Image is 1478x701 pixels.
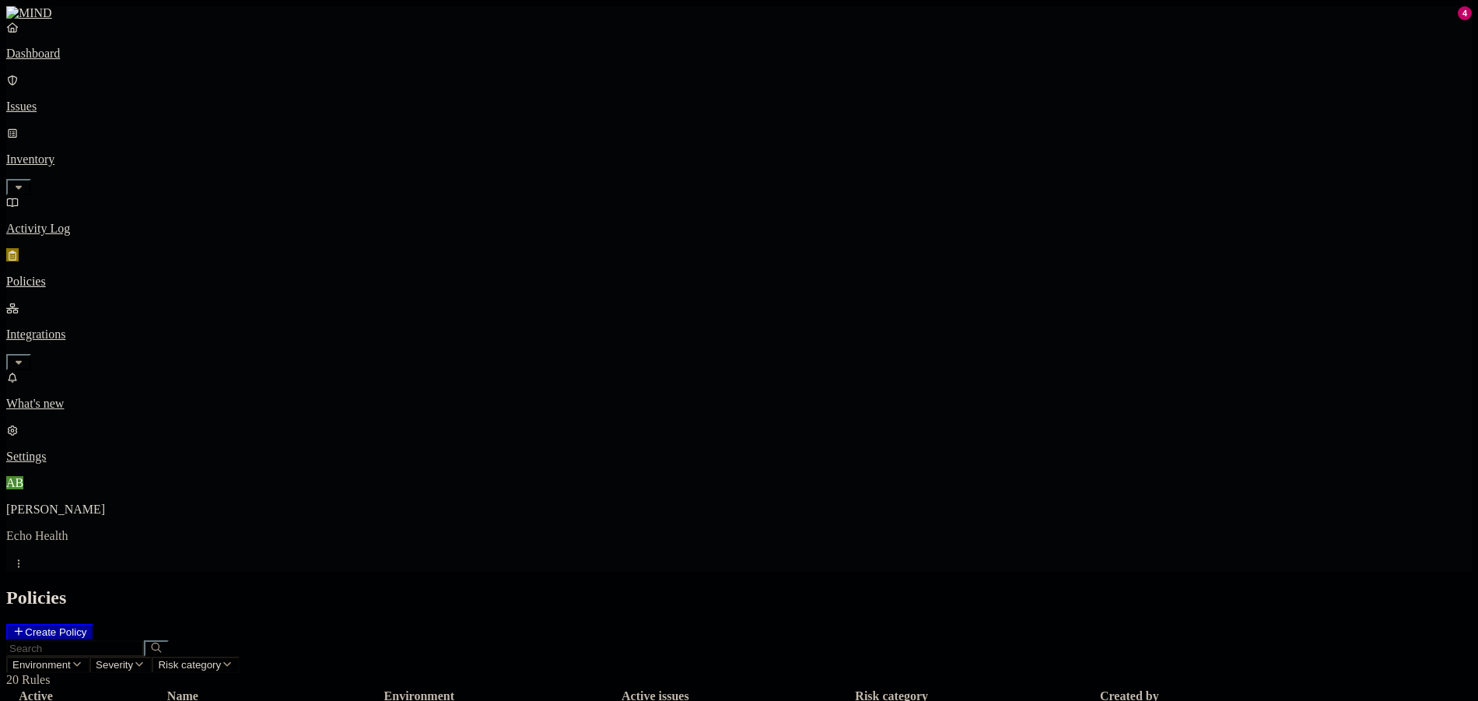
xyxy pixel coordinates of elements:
[6,328,1472,342] p: Integrations
[6,47,1472,61] p: Dashboard
[6,397,1472,411] p: What's new
[6,152,1472,166] p: Inventory
[6,222,1472,236] p: Activity Log
[6,476,23,489] span: AB
[6,503,1472,517] p: [PERSON_NAME]
[158,659,221,671] span: Risk category
[6,100,1472,114] p: Issues
[6,624,93,640] button: Create Policy
[6,673,50,686] span: 20 Rules
[6,450,1472,464] p: Settings
[6,529,1472,543] p: Echo Health
[96,659,133,671] span: Severity
[6,275,1472,289] p: Policies
[6,6,52,20] img: MIND
[1458,6,1472,20] div: 4
[6,587,1472,608] h2: Policies
[6,640,144,657] input: Search
[12,659,71,671] span: Environment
